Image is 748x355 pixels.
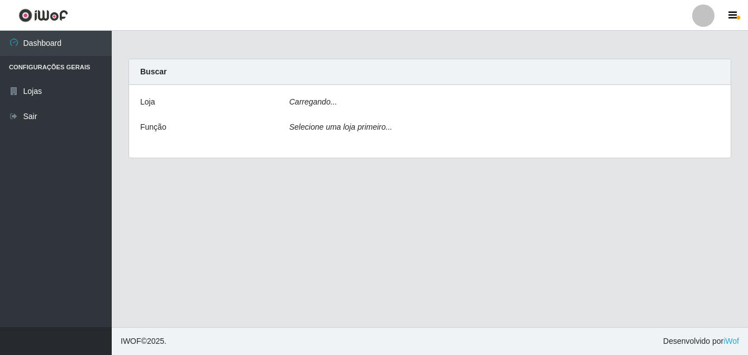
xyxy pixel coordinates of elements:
[140,96,155,108] label: Loja
[18,8,68,22] img: CoreUI Logo
[723,337,739,345] a: iWof
[289,122,392,131] i: Selecione uma loja primeiro...
[289,97,337,106] i: Carregando...
[140,67,166,76] strong: Buscar
[663,335,739,347] span: Desenvolvido por
[140,121,166,133] label: Função
[121,335,166,347] span: © 2025 .
[121,337,141,345] span: IWOF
